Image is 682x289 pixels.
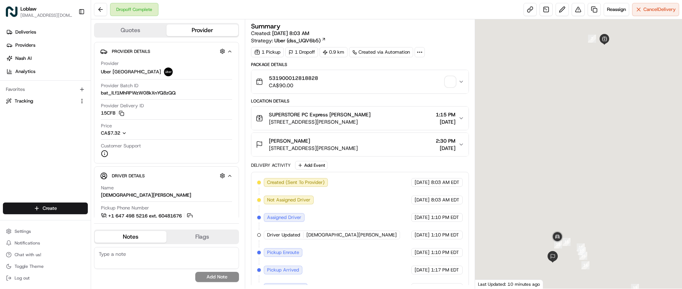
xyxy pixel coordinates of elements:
[15,68,35,75] span: Analytics
[431,214,459,221] span: 1:10 PM EDT
[3,39,91,51] a: Providers
[3,66,91,77] a: Analytics
[6,98,76,104] a: Tracking
[101,212,194,220] a: +1 647 498 5216 ext. 60481676
[563,238,571,246] div: 18
[3,203,88,214] button: Create
[274,37,326,44] a: Uber (dss_UQV6b5)
[320,47,348,57] div: 0.9 km
[95,24,166,36] button: Quotes
[3,3,75,20] button: LoblawLoblaw[EMAIL_ADDRESS][DOMAIN_NAME]
[164,68,173,76] img: uber-new-logo.jpeg
[415,232,430,238] span: [DATE]
[554,240,562,248] div: 19
[101,130,120,136] span: CA$7.32
[15,42,35,49] span: Providers
[295,161,328,170] button: Add Event
[20,12,72,18] button: [EMAIL_ADDRESS][DOMAIN_NAME]
[436,118,455,126] span: [DATE]
[3,84,88,95] div: Favorites
[43,205,57,212] span: Create
[431,249,459,256] span: 1:10 PM EDT
[578,247,586,255] div: 17
[20,5,36,12] button: Loblaw
[269,111,371,118] span: SUPERSTORE PC Express [PERSON_NAME]
[101,60,119,67] span: Provider
[431,197,459,203] span: 8:03 AM EDT
[415,249,430,256] span: [DATE]
[251,23,281,30] h3: Summary
[100,170,233,182] button: Driver Details
[588,35,596,43] div: 7
[415,267,430,273] span: [DATE]
[101,110,124,116] button: 15CFB
[267,267,299,273] span: Pickup Arrived
[436,111,455,118] span: 1:15 PM
[3,53,91,64] a: Nash AI
[251,47,284,57] div: 1 Pickup
[431,232,459,238] span: 1:10 PM EDT
[101,69,161,75] span: Uber [GEOGRAPHIC_DATA]
[166,24,238,36] button: Provider
[269,118,371,126] span: [STREET_ADDRESS][PERSON_NAME]
[251,133,469,156] button: [PERSON_NAME][STREET_ADDRESS][PERSON_NAME]2:30 PM[DATE]
[166,231,238,243] button: Flags
[579,252,587,260] div: 15
[269,82,318,89] span: CA$90.00
[3,273,88,283] button: Log out
[101,103,144,109] span: Provider Delivery ID
[101,143,141,149] span: Customer Support
[3,226,88,236] button: Settings
[269,144,358,152] span: [STREET_ADDRESS][PERSON_NAME]
[101,90,176,96] span: bat_lLf1MhRPWzW08kXnYQ8zQQ
[306,232,397,238] span: [DEMOGRAPHIC_DATA][PERSON_NAME]
[251,98,469,104] div: Location Details
[101,130,165,136] button: CA$7.32
[3,250,88,260] button: Chat with us!
[581,261,589,269] div: 14
[251,30,309,37] span: Created:
[349,47,413,57] div: Created via Automation
[15,275,30,281] span: Log out
[15,29,36,35] span: Deliveries
[15,98,33,104] span: Tracking
[269,74,318,82] span: 531900012818828
[108,213,182,219] span: +1 647 498 5216 ext. 60481676
[251,107,469,130] button: SUPERSTORE PC Express [PERSON_NAME][STREET_ADDRESS][PERSON_NAME]1:15 PM[DATE]
[101,205,149,211] span: Pickup Phone Number
[269,137,310,144] span: [PERSON_NAME]
[267,232,300,238] span: Driver Updated
[101,185,114,191] span: Name
[3,26,91,38] a: Deliveries
[251,162,291,168] div: Delivery Activity
[267,249,299,256] span: Pickup Enroute
[15,252,41,258] span: Chat with us!
[267,197,310,203] span: Not Assigned Driver
[112,49,150,54] span: Provider Details
[15,55,32,62] span: Nash AI
[251,37,326,44] div: Strategy:
[415,214,430,221] span: [DATE]
[267,214,301,221] span: Assigned Driver
[101,192,191,199] div: [DEMOGRAPHIC_DATA][PERSON_NAME]
[436,137,455,144] span: 2:30 PM
[436,144,455,152] span: [DATE]
[475,280,543,289] div: Last Updated: 10 minutes ago
[267,179,325,186] span: Created (Sent To Provider)
[3,261,88,271] button: Toggle Theme
[6,6,17,18] img: Loblaw
[3,95,88,107] button: Tracking
[643,6,676,13] span: Cancel Delivery
[431,267,459,273] span: 1:17 PM EDT
[15,228,31,234] span: Settings
[3,238,88,248] button: Notifications
[272,30,309,36] span: [DATE] 8:03 AM
[607,6,626,13] span: Reassign
[604,3,629,16] button: Reassign
[15,240,40,246] span: Notifications
[431,179,459,186] span: 8:03 AM EDT
[15,263,44,269] span: Toggle Theme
